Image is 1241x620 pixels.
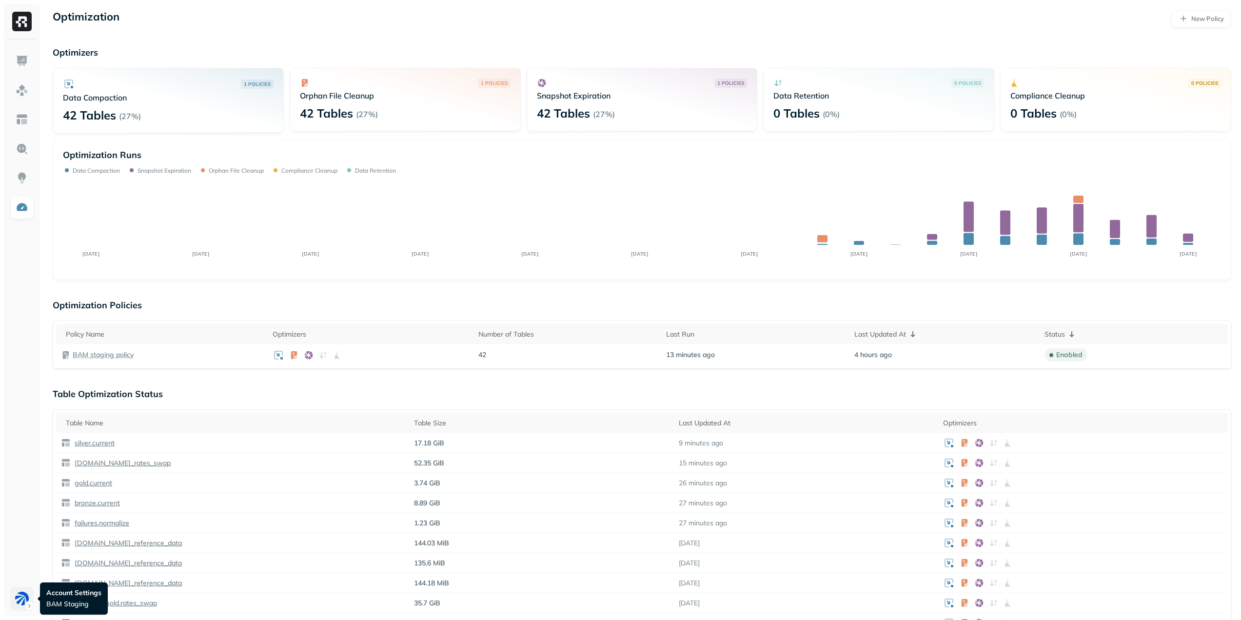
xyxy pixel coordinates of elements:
p: ( 27% ) [593,109,615,119]
div: Optimizers [943,419,1223,428]
p: bronze.current [73,499,120,508]
div: Last Updated At [679,419,934,428]
a: failures.normalize [71,519,129,528]
p: ( 27% ) [119,111,141,121]
p: 0 Tables [1010,105,1057,121]
a: silver.current [71,439,115,448]
tspan: [DATE] [521,251,538,257]
img: table [61,558,71,568]
img: Query Explorer [16,142,28,155]
a: [DOMAIN_NAME]_reference_data [71,559,182,568]
img: table [61,498,71,508]
img: Insights [16,172,28,184]
p: 42 [478,350,657,360]
a: gold.current [71,479,112,488]
p: Optimization Runs [63,149,141,160]
img: table [61,458,71,468]
p: 135.6 MiB [414,559,669,568]
p: BAM Staging [46,600,101,609]
div: Table Name [66,419,404,428]
p: Account Settings [46,588,101,598]
img: Dashboard [16,55,28,67]
div: Number of Tables [478,330,657,339]
a: analytics_gold.rates_swap [71,599,157,608]
div: Table Size [414,419,669,428]
p: 0 POLICIES [1191,80,1218,87]
img: table [61,478,71,488]
p: Snapshot Expiration [537,91,748,100]
p: [DOMAIN_NAME]_reference_data [73,539,182,548]
p: Snapshot Expiration [138,167,191,174]
p: Data Compaction [73,167,120,174]
p: Optimization Policies [53,300,1231,311]
p: Data Compaction [63,93,274,102]
img: Asset Explorer [16,113,28,126]
p: 17.18 GiB [414,439,669,448]
a: [DOMAIN_NAME]_reference_data [71,579,182,588]
p: Table Optimization Status [53,388,1231,400]
p: enabled [1056,350,1083,360]
a: New Policy [1171,10,1231,27]
p: 3.74 GiB [414,479,669,488]
tspan: [DATE] [960,251,977,257]
a: bronze.current [71,499,120,508]
p: 15 minutes ago [679,459,727,468]
p: 0 Tables [773,105,820,121]
span: 13 minutes ago [666,350,715,360]
img: Ryft [12,12,32,31]
a: [DOMAIN_NAME]_rates_swap [71,459,171,468]
p: [DATE] [679,539,700,548]
p: [DOMAIN_NAME]_rates_swap [73,459,171,468]
tspan: [DATE] [741,251,758,257]
p: [DOMAIN_NAME]_reference_data [73,579,182,588]
p: 42 Tables [537,105,590,121]
img: table [61,438,71,448]
p: Optimization [53,10,119,27]
p: ( 0% ) [823,109,840,119]
p: [DATE] [679,579,700,588]
p: New Policy [1191,14,1224,23]
img: table [61,538,71,548]
div: Last Run [666,330,845,339]
p: 1 POLICIES [717,80,744,87]
p: Orphan File Cleanup [300,91,511,100]
img: BAM Staging [15,592,29,605]
p: 26 minutes ago [679,479,727,488]
tspan: [DATE] [192,251,209,257]
p: Optimizers [53,47,1231,58]
p: 42 Tables [300,105,353,121]
p: 8.89 GiB [414,499,669,508]
p: Compliance Cleanup [1010,91,1221,100]
tspan: [DATE] [412,251,429,257]
tspan: [DATE] [302,251,319,257]
a: BAM staging policy [73,350,134,360]
img: Assets [16,84,28,97]
p: 52.35 GiB [414,459,669,468]
p: 1.23 GiB [414,519,669,528]
p: ( 0% ) [1060,109,1077,119]
span: 4 hours ago [854,350,892,360]
tspan: [DATE] [1070,251,1087,257]
p: analytics_gold.rates_swap [73,599,157,608]
p: silver.current [73,439,115,448]
p: Data Retention [773,91,984,100]
img: table [61,578,71,588]
tspan: [DATE] [850,251,867,257]
div: Optimizers [273,330,468,339]
p: [DOMAIN_NAME]_reference_data [73,559,182,568]
p: 35.7 GiB [414,599,669,608]
tspan: [DATE] [1180,251,1197,257]
p: [DATE] [679,559,700,568]
a: [DOMAIN_NAME]_reference_data [71,539,182,548]
p: Orphan File Cleanup [209,167,264,174]
tspan: [DATE] [82,251,99,257]
p: Data Retention [355,167,396,174]
p: 144.18 MiB [414,579,669,588]
p: 0 POLICIES [954,80,981,87]
p: ( 27% ) [356,109,378,119]
p: 1 POLICIES [244,80,271,88]
p: 42 Tables [63,107,116,123]
img: table [61,518,71,528]
p: 1 POLICIES [481,80,508,87]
